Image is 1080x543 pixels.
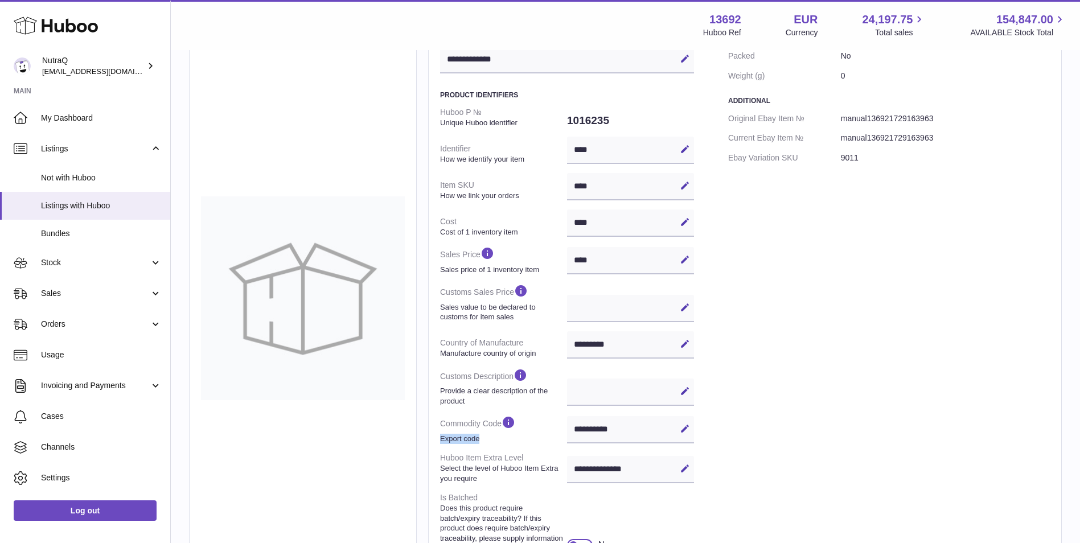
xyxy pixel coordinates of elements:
dt: Country of Manufacture [440,333,567,363]
dd: 1016235 [567,109,694,133]
dd: 9011 [841,148,1050,168]
span: Orders [41,319,150,330]
strong: How we identify your item [440,154,564,164]
span: AVAILABLE Stock Total [970,27,1066,38]
dt: Weight (g) [728,66,841,86]
span: [EMAIL_ADDRESS][DOMAIN_NAME] [42,67,167,76]
h3: Product Identifiers [440,90,694,100]
strong: Unique Huboo identifier [440,118,564,128]
span: Bundles [41,228,162,239]
dt: Huboo P № [440,102,567,132]
h3: Additional [728,96,1050,105]
a: Log out [14,500,157,521]
a: 154,847.00 AVAILABLE Stock Total [970,12,1066,38]
span: Total sales [875,27,926,38]
dd: manual136921729163963 [841,109,1050,129]
span: My Dashboard [41,113,162,124]
strong: Export code [440,434,564,444]
dt: Customs Description [440,363,567,410]
span: 24,197.75 [862,12,913,27]
dt: Current Ebay Item № [728,128,841,148]
strong: 13692 [709,12,741,27]
span: Not with Huboo [41,172,162,183]
img: log@nutraq.com [14,57,31,75]
dd: 0 [841,66,1050,86]
strong: Provide a clear description of the product [440,386,564,406]
strong: EUR [794,12,818,27]
dt: Item SKU [440,175,567,205]
strong: How we link your orders [440,191,564,201]
dt: Commodity Code [440,410,567,448]
dt: Sales Price [440,241,567,279]
dt: Huboo Item Extra Level [440,448,567,488]
span: Channels [41,442,162,452]
dt: Packed [728,46,841,66]
dd: manual136921729163963 [841,128,1050,148]
strong: Sales value to be declared to customs for item sales [440,302,564,322]
span: 154,847.00 [996,12,1053,27]
dt: Ebay Variation SKU [728,148,841,168]
strong: Manufacture country of origin [440,348,564,359]
span: Stock [41,257,150,268]
strong: Select the level of Huboo Item Extra you require [440,463,564,483]
span: Listings with Huboo [41,200,162,211]
span: Cases [41,411,162,422]
div: NutraQ [42,55,145,77]
img: no-photo-large.jpg [201,196,405,400]
strong: Sales price of 1 inventory item [440,265,564,275]
span: Settings [41,472,162,483]
span: Listings [41,143,150,154]
span: Sales [41,288,150,299]
a: 24,197.75 Total sales [862,12,926,38]
dt: Identifier [440,139,567,168]
span: Invoicing and Payments [41,380,150,391]
strong: Cost of 1 inventory item [440,227,564,237]
div: Currency [786,27,818,38]
span: Usage [41,349,162,360]
dd: No [841,46,1050,66]
dt: Customs Sales Price [440,279,567,326]
dt: Cost [440,212,567,241]
dt: Original Ebay Item № [728,109,841,129]
div: Huboo Ref [703,27,741,38]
